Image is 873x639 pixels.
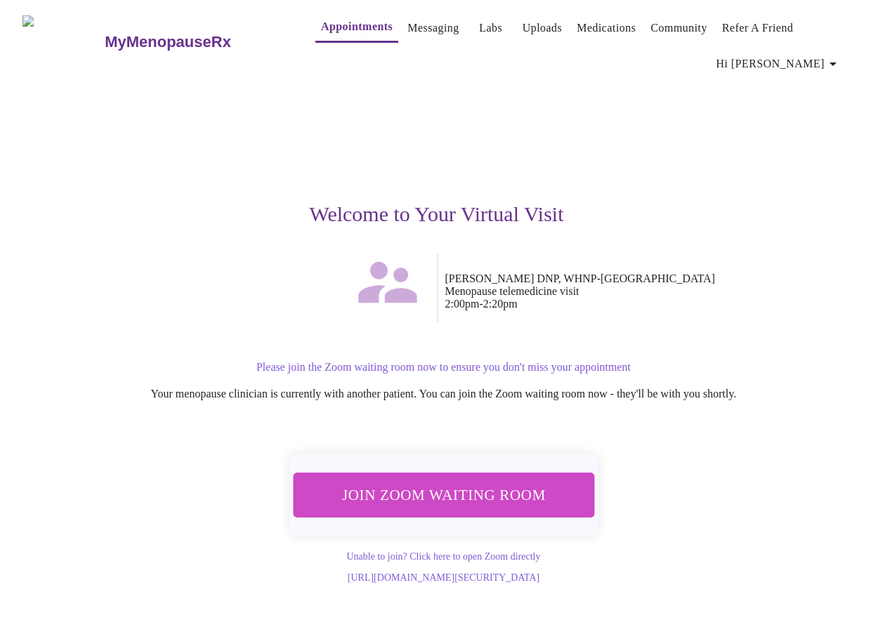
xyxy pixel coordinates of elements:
[711,50,847,78] button: Hi [PERSON_NAME]
[571,14,641,42] button: Medications
[650,18,707,38] a: Community
[479,18,502,38] a: Labs
[468,14,513,42] button: Labs
[523,18,563,38] a: Uploads
[402,14,464,42] button: Messaging
[346,551,540,562] a: Unable to join? Click here to open Zoom directly
[37,361,851,374] p: Please join the Zoom waiting room now to ensure you don't miss your appointment
[293,473,594,517] button: Join Zoom Waiting Room
[716,14,799,42] button: Refer a Friend
[445,272,851,310] p: [PERSON_NAME] DNP, WHNP-[GEOGRAPHIC_DATA] Menopause telemedicine visit 2:00pm - 2:20pm
[348,572,539,583] a: [URL][DOMAIN_NAME][SECURITY_DATA]
[645,14,713,42] button: Community
[311,482,575,508] span: Join Zoom Waiting Room
[22,202,851,226] h3: Welcome to Your Virtual Visit
[722,18,794,38] a: Refer a Friend
[321,17,393,37] a: Appointments
[407,18,459,38] a: Messaging
[315,13,398,43] button: Appointments
[103,18,287,67] a: MyMenopauseRx
[22,15,103,68] img: MyMenopauseRx Logo
[577,18,636,38] a: Medications
[105,33,231,51] h3: MyMenopauseRx
[716,54,841,74] span: Hi [PERSON_NAME]
[37,388,851,400] p: Your menopause clinician is currently with another patient. You can join the Zoom waiting room no...
[517,14,568,42] button: Uploads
